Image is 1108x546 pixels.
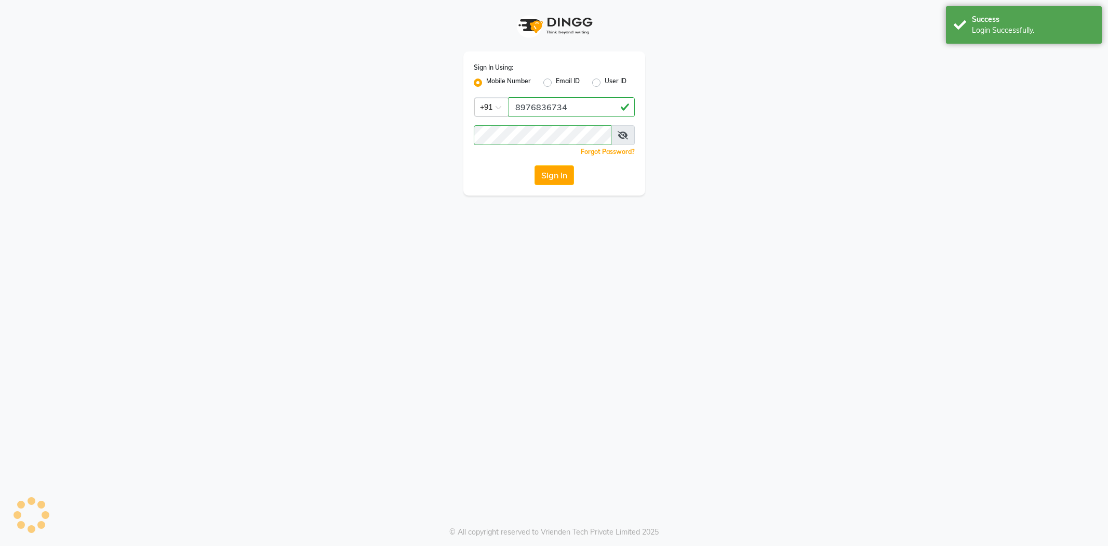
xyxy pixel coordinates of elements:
[474,63,513,72] label: Sign In Using:
[509,97,635,117] input: Username
[556,76,580,89] label: Email ID
[972,14,1094,25] div: Success
[535,165,574,185] button: Sign In
[486,76,531,89] label: Mobile Number
[581,148,635,155] a: Forgot Password?
[605,76,626,89] label: User ID
[972,25,1094,36] div: Login Successfully.
[513,10,596,41] img: logo1.svg
[474,125,611,145] input: Username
